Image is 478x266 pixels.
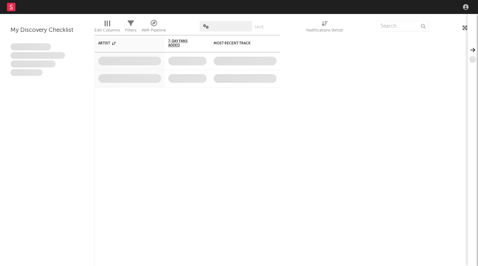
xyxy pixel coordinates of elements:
[94,17,120,38] div: Edit Columns
[125,17,136,38] div: Filters
[125,26,136,35] div: Filters
[142,17,166,38] div: A&R Pipeline
[142,26,166,35] div: A&R Pipeline
[10,43,51,50] span: Lorem ipsum dolor
[98,41,151,45] div: Artist
[10,60,56,67] span: Praesent ac interdum
[168,39,196,48] span: 7-Day Fans Added
[10,69,43,76] span: Aliquam viverra
[377,21,429,31] input: Search...
[255,25,264,29] button: Save
[10,26,84,35] div: My Discovery Checklist
[94,26,120,35] div: Edit Columns
[214,41,266,45] div: Most Recent Track
[306,26,343,35] div: Notifications (Artist)
[10,52,65,59] span: Integer aliquet in purus et
[306,17,343,38] div: Notifications (Artist)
